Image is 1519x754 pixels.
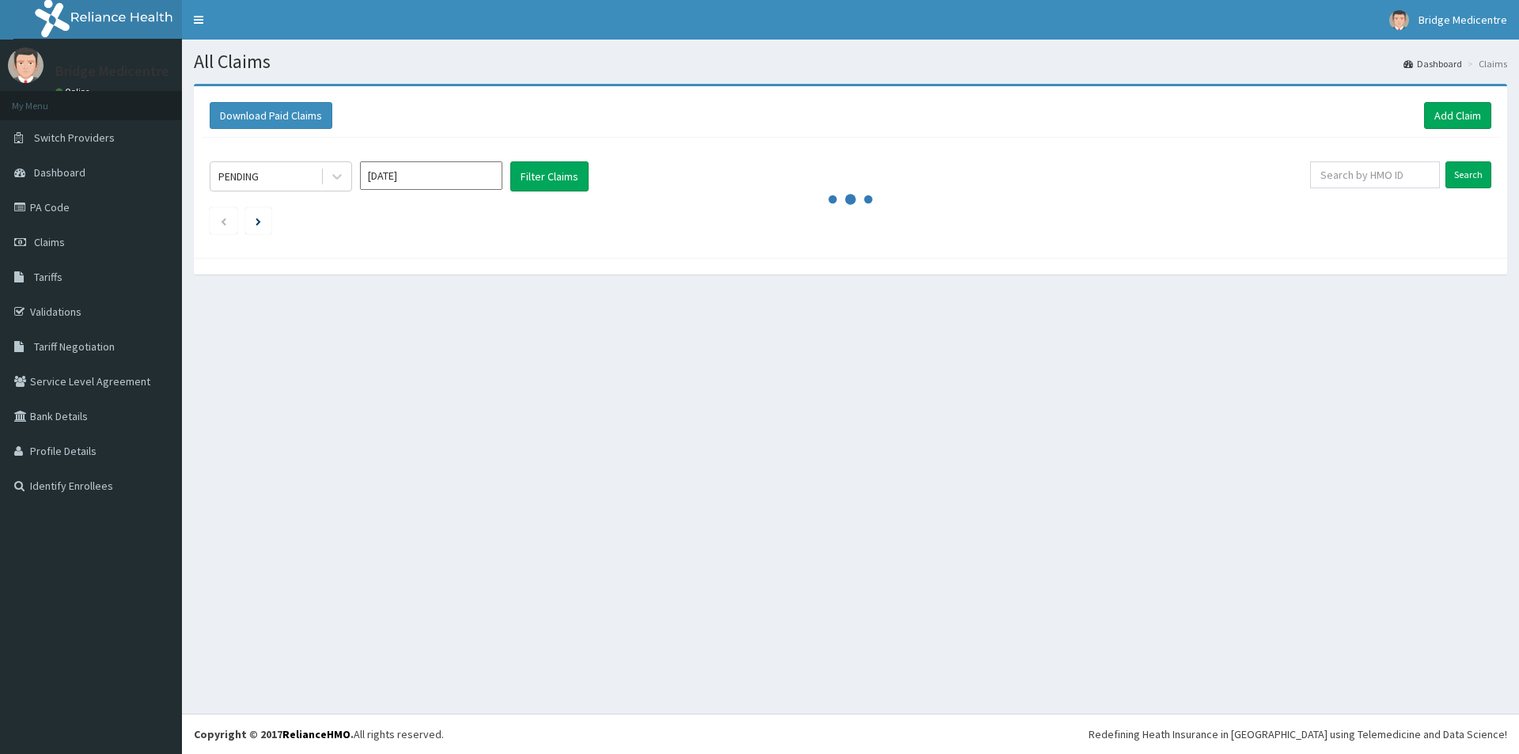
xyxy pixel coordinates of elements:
svg: audio-loading [827,176,874,223]
button: Download Paid Claims [210,102,332,129]
img: User Image [1389,10,1409,30]
p: Bridge Medicentre [55,64,169,78]
a: Dashboard [1403,57,1462,70]
span: Bridge Medicentre [1419,13,1507,27]
a: Add Claim [1424,102,1491,129]
input: Search by HMO ID [1310,161,1440,188]
div: Redefining Heath Insurance in [GEOGRAPHIC_DATA] using Telemedicine and Data Science! [1089,726,1507,742]
div: PENDING [218,169,259,184]
span: Tariff Negotiation [34,339,115,354]
img: User Image [8,47,44,83]
input: Search [1445,161,1491,188]
a: Next page [256,214,261,228]
span: Switch Providers [34,131,115,145]
footer: All rights reserved. [182,714,1519,754]
input: Select Month and Year [360,161,502,190]
a: RelianceHMO [282,727,350,741]
li: Claims [1464,57,1507,70]
a: Previous page [220,214,227,228]
a: Online [55,86,93,97]
span: Tariffs [34,270,63,284]
h1: All Claims [194,51,1507,72]
span: Claims [34,235,65,249]
button: Filter Claims [510,161,589,191]
strong: Copyright © 2017 . [194,727,354,741]
span: Dashboard [34,165,85,180]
